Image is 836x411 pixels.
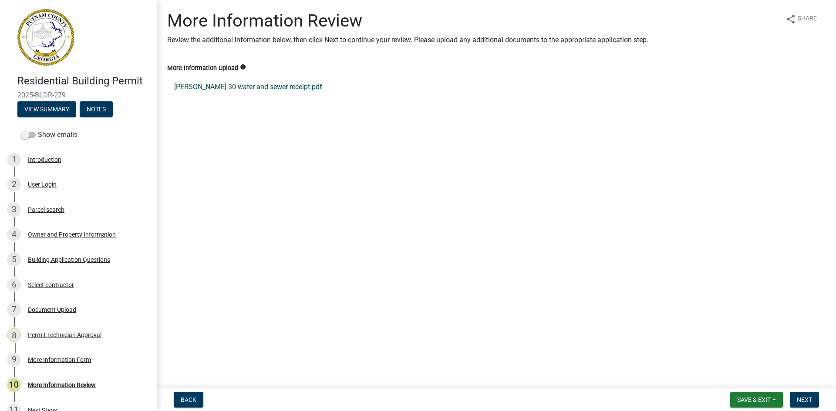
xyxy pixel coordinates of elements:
[797,396,812,403] span: Next
[7,303,21,317] div: 7
[28,357,91,363] div: More Information Form
[737,396,771,403] span: Save & Exit
[240,64,246,70] i: info
[7,328,21,342] div: 8
[28,257,110,263] div: Building Application Questions
[80,106,113,113] wm-modal-confirm: Notes
[28,282,74,288] div: Select contractor
[7,227,21,241] div: 4
[7,177,21,191] div: 2
[28,382,96,388] div: More Information Review
[790,392,819,408] button: Next
[17,106,76,113] wm-modal-confirm: Summary
[17,91,139,99] span: 2025-BLDR-279
[28,332,101,338] div: Permit Technician Approval
[167,65,238,71] label: More Information Upload
[28,157,61,163] div: Introduction
[730,392,783,408] button: Save & Exit
[7,353,21,367] div: 9
[21,130,78,140] label: Show emails
[80,101,113,117] button: Notes
[174,392,203,408] button: Back
[17,9,74,66] img: Putnam County, Georgia
[7,278,21,292] div: 6
[17,75,150,87] h4: Residential Building Permit
[17,101,76,117] button: View Summary
[167,35,648,45] p: Review the additional information below, then click Next to continue your review. Please upload a...
[7,253,21,267] div: 5
[798,14,817,24] span: Share
[7,153,21,167] div: 1
[28,207,64,213] div: Parcel search
[28,231,116,237] div: Owner and Property Information
[167,77,826,97] a: [PERSON_NAME] 30 water and sewer receipt.pdf
[28,181,57,187] div: User Login
[7,203,21,217] div: 3
[785,14,796,24] i: share
[181,396,196,403] span: Back
[779,10,824,27] button: shareShare
[167,10,648,31] h1: More Information Review
[7,378,21,392] div: 10
[28,307,76,313] div: Document Upload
